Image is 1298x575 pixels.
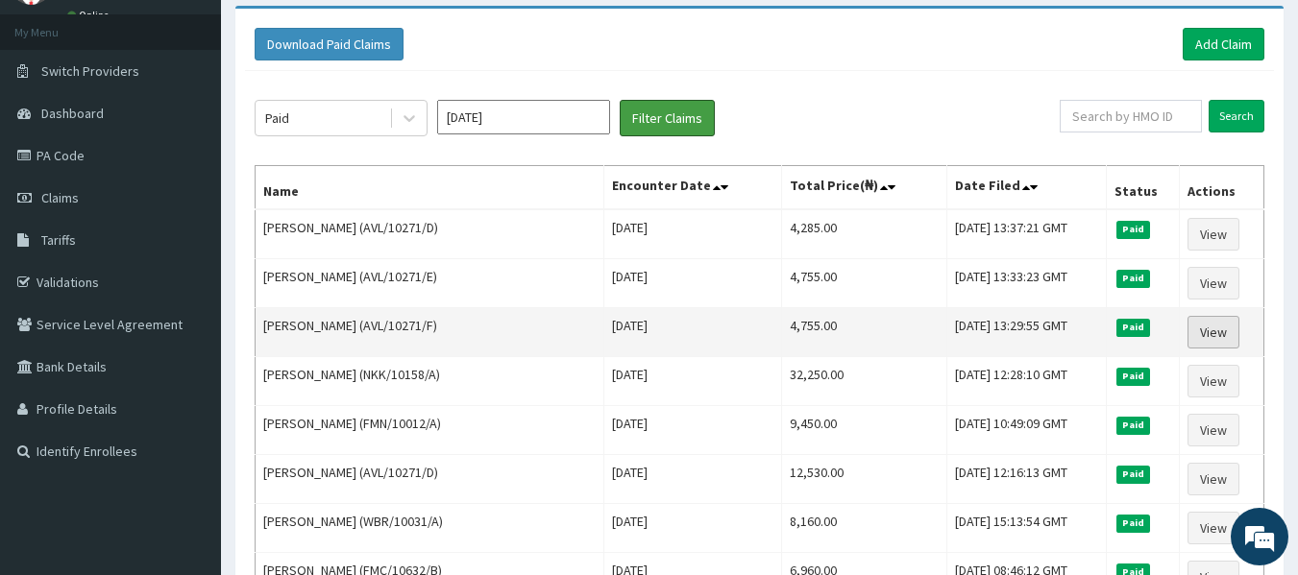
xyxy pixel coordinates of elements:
span: We're online! [111,168,265,362]
span: Tariffs [41,231,76,249]
a: Add Claim [1183,28,1264,60]
button: Download Paid Claims [255,28,404,60]
a: Online [67,9,113,22]
td: [DATE] 12:16:13 GMT [947,455,1107,504]
span: Paid [1116,270,1151,287]
textarea: Type your message and hit 'Enter' [10,376,366,443]
td: [DATE] 13:37:21 GMT [947,209,1107,259]
a: View [1188,512,1239,544]
span: Paid [1116,368,1151,385]
td: [DATE] [604,209,782,259]
span: Paid [1116,221,1151,238]
span: Paid [1116,466,1151,483]
img: d_794563401_company_1708531726252_794563401 [36,96,78,144]
th: Status [1106,166,1180,210]
td: 4,755.00 [782,259,947,308]
button: Filter Claims [620,100,715,136]
td: [PERSON_NAME] (AVL/10271/D) [256,455,604,504]
td: [PERSON_NAME] (FMN/10012/A) [256,406,604,455]
a: View [1188,463,1239,495]
input: Search [1209,100,1264,132]
a: View [1188,267,1239,299]
span: Paid [1116,319,1151,336]
div: Chat with us now [100,108,323,132]
td: 4,755.00 [782,308,947,357]
td: [PERSON_NAME] (AVL/10271/D) [256,209,604,259]
input: Search by HMO ID [1060,100,1202,132]
span: Claims [41,189,79,206]
div: Minimize live chat window [315,10,361,56]
td: [DATE] 13:29:55 GMT [947,308,1107,357]
span: Paid [1116,417,1151,434]
span: Dashboard [41,105,104,122]
td: 9,450.00 [782,406,947,455]
input: Select Month and Year [437,100,610,134]
td: [DATE] [604,308,782,357]
td: [DATE] [604,406,782,455]
td: [PERSON_NAME] (WBR/10031/A) [256,504,604,553]
a: View [1188,316,1239,348]
td: 12,530.00 [782,455,947,504]
td: [DATE] [604,504,782,553]
div: Paid [265,108,289,128]
td: [DATE] 13:33:23 GMT [947,259,1107,308]
td: [DATE] 12:28:10 GMT [947,357,1107,406]
td: [DATE] 15:13:54 GMT [947,504,1107,553]
td: [PERSON_NAME] (NKK/10158/A) [256,357,604,406]
td: 8,160.00 [782,504,947,553]
td: [DATE] [604,357,782,406]
th: Date Filed [947,166,1107,210]
th: Name [256,166,604,210]
span: Switch Providers [41,62,139,80]
th: Actions [1180,166,1264,210]
td: [DATE] [604,455,782,504]
td: [PERSON_NAME] (AVL/10271/F) [256,308,604,357]
a: View [1188,414,1239,446]
td: [PERSON_NAME] (AVL/10271/E) [256,259,604,308]
a: View [1188,365,1239,397]
td: 4,285.00 [782,209,947,259]
th: Total Price(₦) [782,166,947,210]
td: [DATE] 10:49:09 GMT [947,406,1107,455]
a: View [1188,218,1239,251]
span: Paid [1116,515,1151,532]
th: Encounter Date [604,166,782,210]
td: [DATE] [604,259,782,308]
td: 32,250.00 [782,357,947,406]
